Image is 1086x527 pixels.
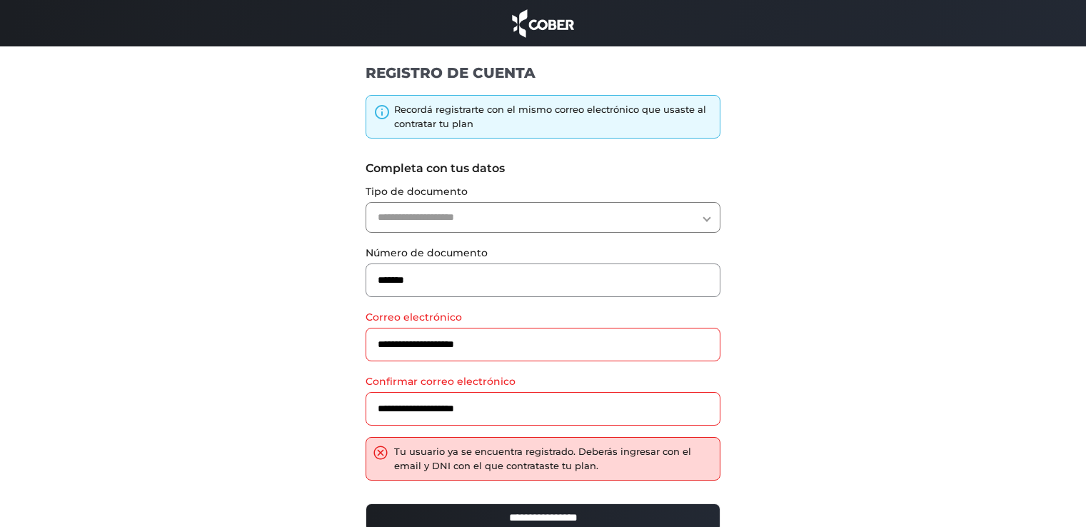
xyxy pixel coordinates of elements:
h1: REGISTRO DE CUENTA [366,64,720,82]
div: Recordá registrarte con el mismo correo electrónico que usaste al contratar tu plan [394,103,713,131]
img: cober_marca.png [508,7,578,39]
label: Confirmar correo electrónico [366,374,720,389]
div: Tu usuario ya se encuentra registrado. Deberás ingresar con el email y DNI con el que contrataste... [394,445,713,473]
label: Correo electrónico [366,310,720,325]
label: Completa con tus datos [366,160,720,177]
label: Tipo de documento [366,184,720,199]
label: Número de documento [366,246,720,261]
